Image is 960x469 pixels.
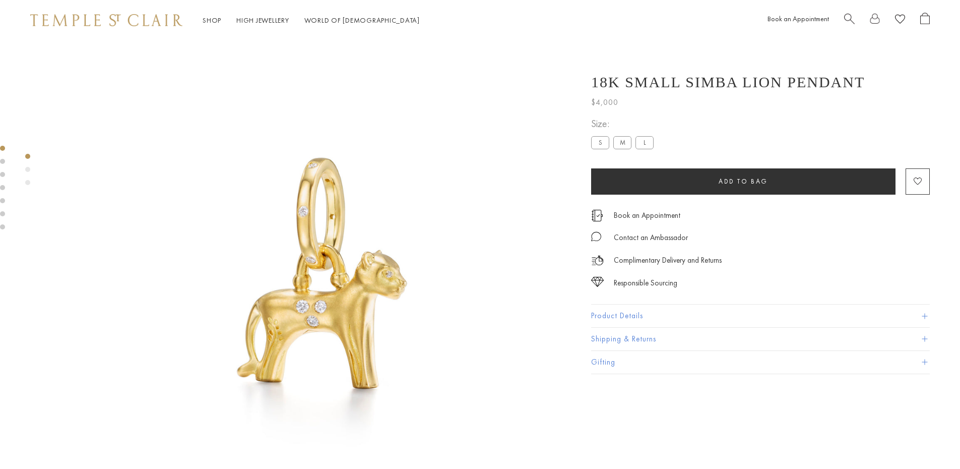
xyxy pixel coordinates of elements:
span: Size: [591,115,658,132]
a: Open Shopping Bag [920,13,930,28]
span: $4,000 [591,96,618,109]
label: M [613,136,631,149]
a: ShopShop [203,16,221,25]
img: icon_sourcing.svg [591,277,604,287]
a: View Wishlist [895,13,905,28]
a: Search [844,13,855,28]
button: Product Details [591,305,930,327]
a: Book an Appointment [767,14,829,23]
img: icon_appointment.svg [591,210,603,221]
a: World of [DEMOGRAPHIC_DATA]World of [DEMOGRAPHIC_DATA] [304,16,420,25]
p: Complimentary Delivery and Returns [614,254,722,267]
button: Gifting [591,351,930,374]
h1: 18K Small Simba Lion Pendant [591,74,865,91]
div: Contact an Ambassador [614,231,688,244]
label: S [591,136,609,149]
a: Book an Appointment [614,210,680,221]
div: Product gallery navigation [25,151,30,193]
nav: Main navigation [203,14,420,27]
div: Responsible Sourcing [614,277,677,289]
a: High JewelleryHigh Jewellery [236,16,289,25]
img: MessageIcon-01_2.svg [591,231,601,242]
iframe: Gorgias live chat messenger [910,422,950,459]
img: Temple St. Clair [30,14,182,26]
button: Add to bag [591,168,895,195]
button: Shipping & Returns [591,328,930,350]
span: Add to bag [719,177,768,186]
img: icon_delivery.svg [591,254,604,267]
label: L [635,136,654,149]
